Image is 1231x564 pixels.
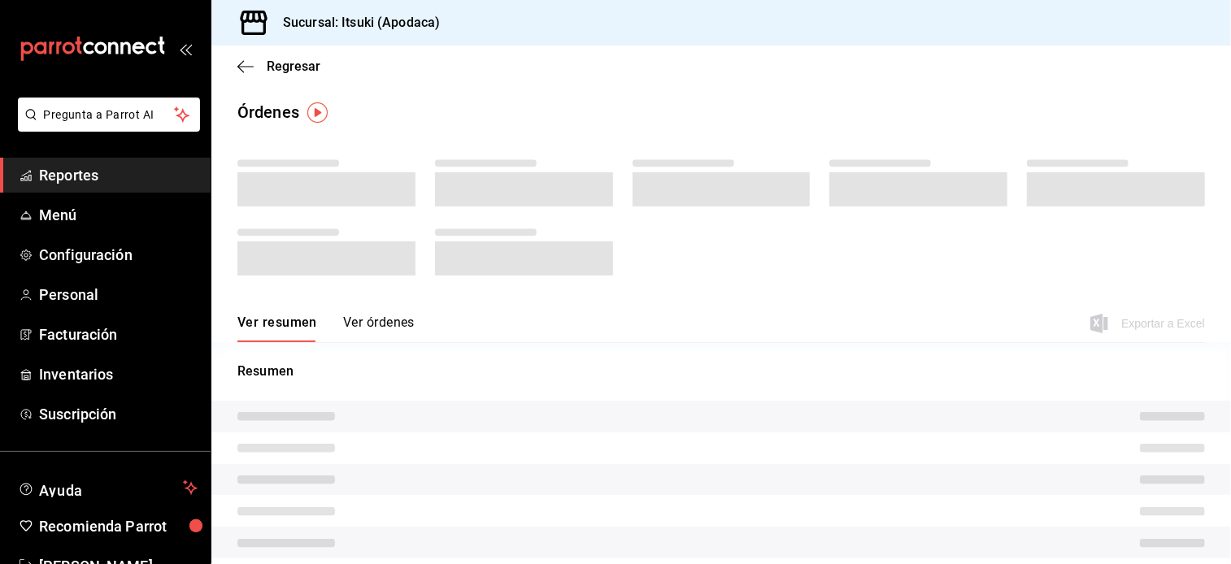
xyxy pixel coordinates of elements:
[39,366,113,383] font: Inventarios
[44,106,175,124] span: Pregunta a Parrot AI
[39,406,116,423] font: Suscripción
[39,518,167,535] font: Recomienda Parrot
[267,59,320,74] span: Regresar
[237,315,415,342] div: Pestañas de navegación
[39,246,133,263] font: Configuración
[237,315,317,331] font: Ver resumen
[237,100,299,124] div: Órdenes
[343,315,415,342] button: Ver órdenes
[237,59,320,74] button: Regresar
[39,326,117,343] font: Facturación
[11,118,200,135] a: Pregunta a Parrot AI
[307,102,328,123] img: Marcador de información sobre herramientas
[39,206,77,223] font: Menú
[237,362,1205,381] p: Resumen
[179,42,192,55] button: open_drawer_menu
[18,98,200,132] button: Pregunta a Parrot AI
[270,13,440,33] h3: Sucursal: Itsuki (Apodaca)
[39,478,176,497] span: Ayuda
[39,167,98,184] font: Reportes
[39,286,98,303] font: Personal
